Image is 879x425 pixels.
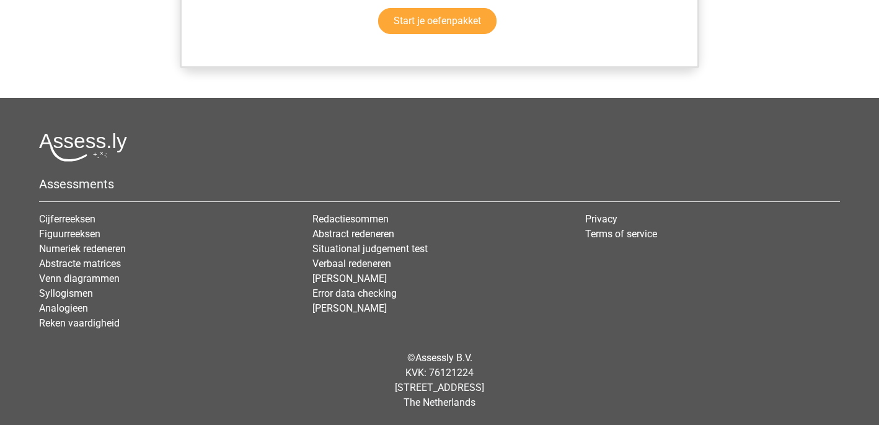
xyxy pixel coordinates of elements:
a: Start je oefenpakket [378,8,497,34]
a: Privacy [585,213,617,225]
div: © KVK: 76121224 [STREET_ADDRESS] The Netherlands [30,341,849,420]
a: Reken vaardigheid [39,317,120,329]
a: Error data checking [312,287,397,299]
h5: Assessments [39,177,840,191]
a: Redactiesommen [312,213,389,225]
a: Analogieen [39,302,88,314]
a: Verbaal redeneren [312,258,391,269]
a: Abstract redeneren [312,228,394,240]
a: Syllogismen [39,287,93,299]
a: Situational judgement test [312,243,428,255]
a: Abstracte matrices [39,258,121,269]
img: Assessly logo [39,133,127,162]
a: [PERSON_NAME] [312,273,387,284]
a: [PERSON_NAME] [312,302,387,314]
a: Venn diagrammen [39,273,120,284]
a: Terms of service [585,228,657,240]
a: Figuurreeksen [39,228,100,240]
a: Numeriek redeneren [39,243,126,255]
a: Assessly B.V. [415,352,472,364]
a: Cijferreeksen [39,213,95,225]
